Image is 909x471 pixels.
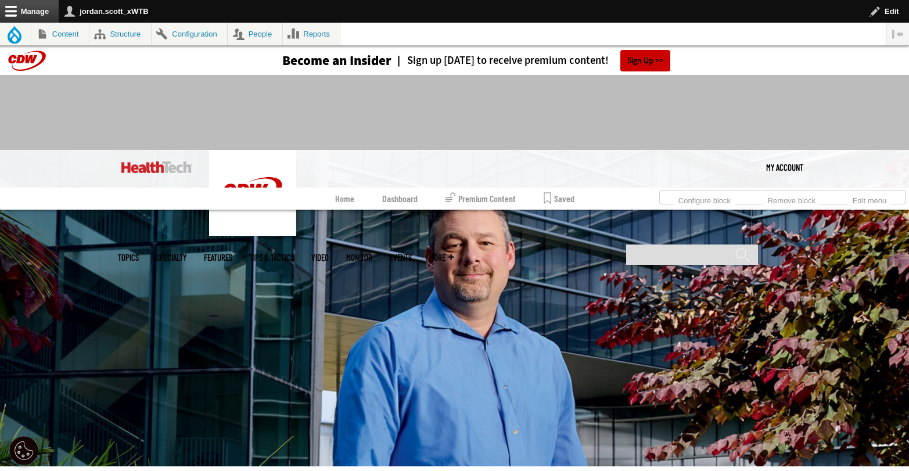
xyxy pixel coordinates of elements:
img: Home [121,161,192,173]
a: Become an Insider [239,54,391,67]
a: Events [390,253,412,262]
a: Configure block [674,193,735,206]
a: CDW [209,226,296,239]
a: Home [335,188,354,210]
a: My Account [766,150,803,185]
span: Topics [118,253,139,262]
a: Content [31,23,89,45]
a: Features [204,253,232,262]
button: Vertical orientation [886,23,909,45]
a: Saved [544,188,574,210]
a: Premium Content [445,188,516,210]
a: People [228,23,282,45]
span: Specialty [156,253,186,262]
a: Sign up [DATE] to receive premium content! [391,55,609,66]
a: Video [311,253,329,262]
a: MonITor [346,253,372,262]
div: Cookie Settings [9,436,38,465]
a: Sign Up [620,50,670,71]
a: Dashboard [382,188,418,210]
button: Open Preferences [9,436,38,465]
span: More [429,253,454,262]
a: Tips & Tactics [250,253,294,262]
img: Home [209,150,296,236]
div: User menu [766,150,803,185]
a: Reports [283,23,340,45]
iframe: advertisement [243,87,666,139]
a: Remove block [763,193,820,206]
a: Configuration [152,23,227,45]
a: Edit menu [848,193,891,206]
a: Structure [89,23,151,45]
h3: Become an Insider [282,54,391,67]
